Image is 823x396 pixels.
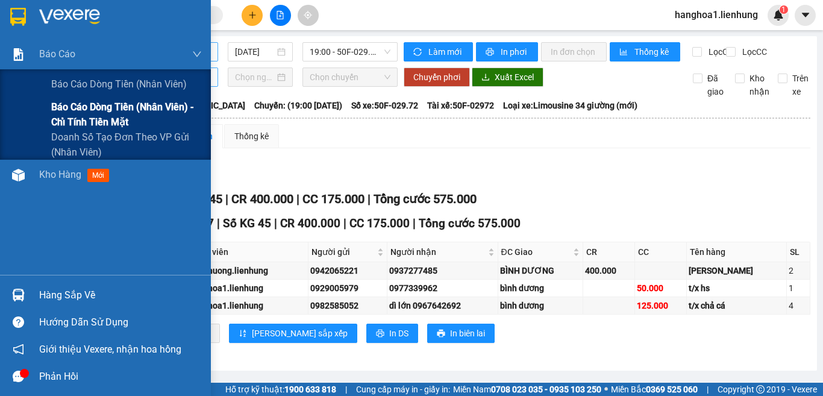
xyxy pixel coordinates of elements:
span: Miền Nam [453,383,601,396]
span: message [13,371,24,382]
span: ĐC Giao [501,245,571,259]
sup: 1 [780,5,788,14]
button: syncLàm mới [404,42,473,61]
span: Thống kê [634,45,671,58]
span: Trên xe [787,72,813,98]
div: 50.000 [637,281,684,295]
span: sort-ascending [239,329,247,339]
span: | [274,216,277,230]
div: BÌNH DƯƠNG [500,264,581,277]
span: Báo cáo [39,46,75,61]
div: 2 [789,264,808,277]
span: Chuyến: (19:00 [DATE]) [254,99,342,112]
span: | [707,383,709,396]
span: Kho hàng [39,169,81,180]
button: printerIn biên lai [427,324,495,343]
div: dì lớn 0967642692 [389,299,495,312]
span: plus [248,11,257,19]
span: caret-down [800,10,811,20]
span: Số xe: 50F-029.72 [351,99,418,112]
span: down [192,49,202,59]
span: Kho nhận [745,72,774,98]
span: Tổng cước 575.000 [374,192,477,206]
span: Giới thiệu Vexere, nhận hoa hồng [39,342,181,357]
th: Nhân viên [187,242,308,262]
th: CC [635,242,687,262]
div: 0982585052 [310,299,385,312]
span: printer [437,329,445,339]
span: | [368,192,371,206]
th: SL [787,242,810,262]
span: In phơi [501,45,528,58]
div: 1 [789,281,808,295]
div: [PERSON_NAME] [689,264,784,277]
strong: 1900 633 818 [284,385,336,394]
span: printer [486,48,496,57]
img: logo-vxr [10,8,26,26]
div: Hướng dẫn sử dụng [39,313,202,332]
span: Người gửi [311,245,375,259]
span: bar-chart [619,48,630,57]
span: 19:00 - 50F-029.72 [310,43,390,61]
span: Tổng cước 575.000 [419,216,521,230]
span: Người nhận [390,245,485,259]
input: Chọn ngày [235,71,275,84]
div: maiphuong.lienhung [189,264,306,277]
span: file-add [276,11,284,19]
img: icon-new-feature [773,10,784,20]
span: notification [13,344,24,355]
span: aim [304,11,312,19]
span: Cung cấp máy in - giấy in: [356,383,450,396]
div: 0942065221 [310,264,385,277]
input: 15/10/2025 [235,45,275,58]
span: Báo cáo dòng tiền (nhân viên) - chỉ tính tiền mặt [51,99,202,130]
div: Phản hồi [39,368,202,386]
div: t/x chả cá [689,299,784,312]
span: printer [376,329,384,339]
span: | [217,216,220,230]
span: question-circle [13,316,24,328]
span: Miền Bắc [611,383,698,396]
button: file-add [270,5,291,26]
span: Đã giao [703,72,728,98]
span: Xuất Excel [495,71,534,84]
div: t/x hs [689,281,784,295]
th: CR [583,242,635,262]
button: downloadXuất Excel [472,68,543,87]
span: Lọc CR [704,45,735,58]
span: copyright [756,385,765,394]
img: solution-icon [12,48,25,61]
span: 1 [781,5,786,14]
div: Thống kê [234,130,269,143]
div: hanghoa1.lienhung [189,281,306,295]
button: bar-chartThống kê [610,42,680,61]
button: aim [298,5,319,26]
span: [PERSON_NAME] sắp xếp [252,327,348,340]
span: CC 175.000 [302,192,365,206]
div: bình dương [500,281,581,295]
button: caret-down [795,5,816,26]
span: download [481,73,490,83]
span: sync [413,48,424,57]
div: Hàng sắp về [39,286,202,304]
div: 0977339962 [389,281,495,295]
button: plus [242,5,263,26]
button: printerIn DS [366,324,418,343]
button: printerIn phơi [476,42,538,61]
span: Hỗ trợ kỹ thuật: [225,383,336,396]
span: Làm mới [428,45,463,58]
span: Doanh số tạo đơn theo VP gửi (nhân viên) [51,130,202,160]
img: warehouse-icon [12,289,25,301]
div: 4 [789,299,808,312]
span: mới [87,169,109,182]
span: ⚪️ [604,387,608,392]
th: Tên hàng [687,242,787,262]
div: hanghoa1.lienhung [189,299,306,312]
span: CR 400.000 [280,216,340,230]
div: bình dương [500,299,581,312]
span: | [345,383,347,396]
span: In DS [389,327,408,340]
span: Lọc CC [737,45,769,58]
span: Loại xe: Limousine 34 giường (mới) [503,99,637,112]
span: | [413,216,416,230]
